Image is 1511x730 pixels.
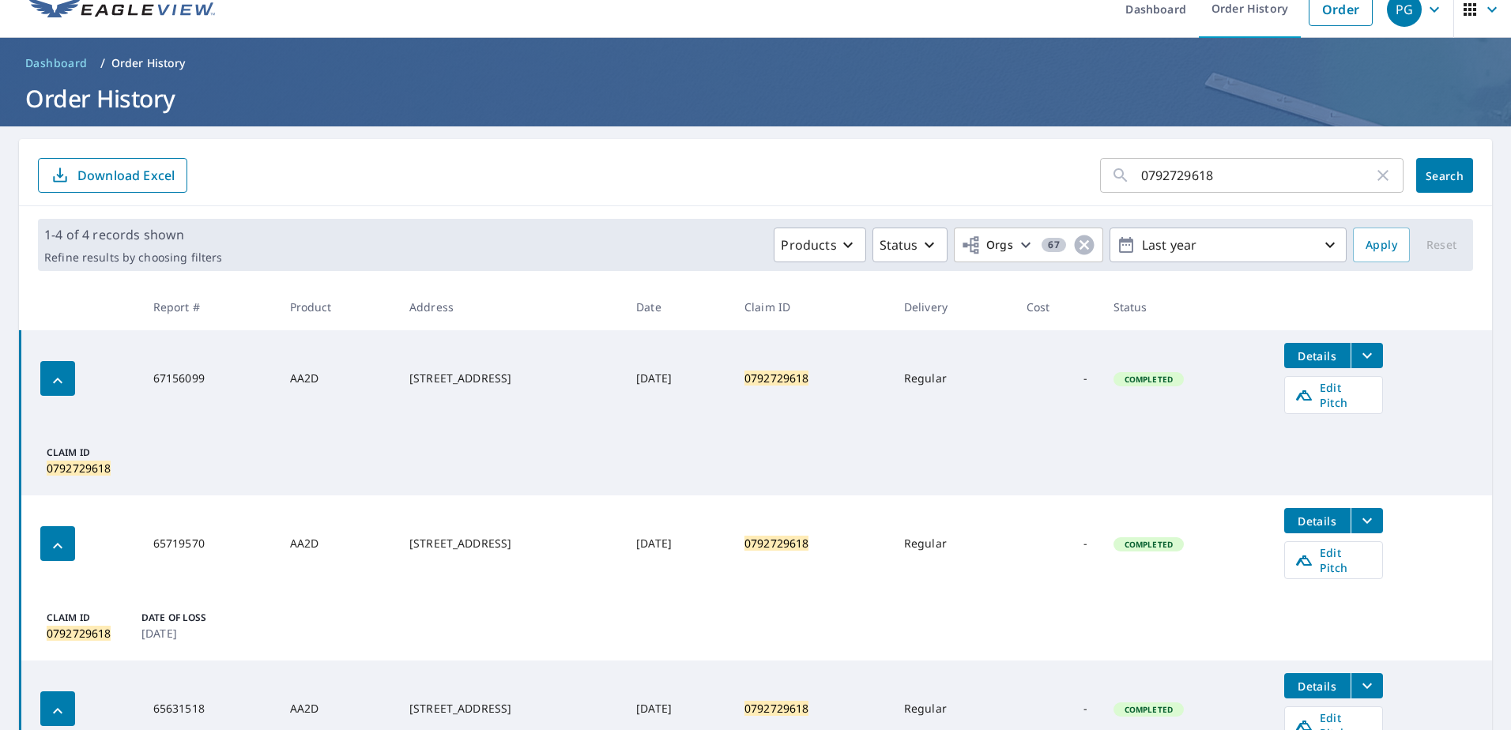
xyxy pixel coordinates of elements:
[277,284,397,330] th: Product
[141,625,230,642] p: [DATE]
[19,82,1492,115] h1: Order History
[409,536,611,551] div: [STREET_ADDRESS]
[1014,284,1101,330] th: Cost
[1294,545,1373,575] span: Edit Pitch
[47,446,135,460] p: Claim ID
[1351,508,1383,533] button: filesDropdownBtn-65719570
[1110,228,1347,262] button: Last year
[19,51,1492,76] nav: breadcrumb
[954,228,1103,262] button: Orgs67
[744,536,809,551] mark: 0792729618
[397,284,624,330] th: Address
[1115,704,1182,715] span: Completed
[744,701,809,716] mark: 0792729618
[1294,679,1341,694] span: Details
[277,330,397,427] td: AA2D
[277,495,397,592] td: AA2D
[1294,514,1341,529] span: Details
[111,55,186,71] p: Order History
[47,461,111,476] mark: 0792729618
[1284,376,1383,414] a: Edit Pitch
[624,284,732,330] th: Date
[1101,284,1272,330] th: Status
[141,495,277,592] td: 65719570
[47,611,135,625] p: Claim ID
[1429,168,1460,183] span: Search
[1284,541,1383,579] a: Edit Pitch
[1014,495,1101,592] td: -
[1014,330,1101,427] td: -
[1284,673,1351,698] button: detailsBtn-65631518
[1141,153,1373,198] input: Address, Report #, Claim ID, etc.
[961,235,1014,255] span: Orgs
[141,284,277,330] th: Report #
[44,250,222,265] p: Refine results by choosing filters
[1115,374,1182,385] span: Completed
[891,330,1014,427] td: Regular
[1294,348,1341,363] span: Details
[47,626,111,641] mark: 0792729618
[1366,235,1397,255] span: Apply
[1353,228,1410,262] button: Apply
[1284,343,1351,368] button: detailsBtn-67156099
[1351,673,1383,698] button: filesDropdownBtn-65631518
[891,284,1014,330] th: Delivery
[774,228,865,262] button: Products
[409,701,611,717] div: [STREET_ADDRESS]
[77,167,175,184] p: Download Excel
[100,54,105,73] li: /
[141,330,277,427] td: 67156099
[19,51,94,76] a: Dashboard
[880,235,918,254] p: Status
[38,158,187,193] button: Download Excel
[1115,539,1182,550] span: Completed
[1294,380,1373,410] span: Edit Pitch
[1351,343,1383,368] button: filesDropdownBtn-67156099
[1284,508,1351,533] button: detailsBtn-65719570
[732,284,891,330] th: Claim ID
[44,225,222,244] p: 1-4 of 4 records shown
[409,371,611,386] div: [STREET_ADDRESS]
[891,495,1014,592] td: Regular
[781,235,836,254] p: Products
[1042,239,1066,250] span: 67
[1136,231,1321,259] p: Last year
[624,495,732,592] td: [DATE]
[872,228,948,262] button: Status
[25,55,88,71] span: Dashboard
[624,330,732,427] td: [DATE]
[744,371,809,386] mark: 0792729618
[1416,158,1473,193] button: Search
[141,611,230,625] p: Date of Loss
